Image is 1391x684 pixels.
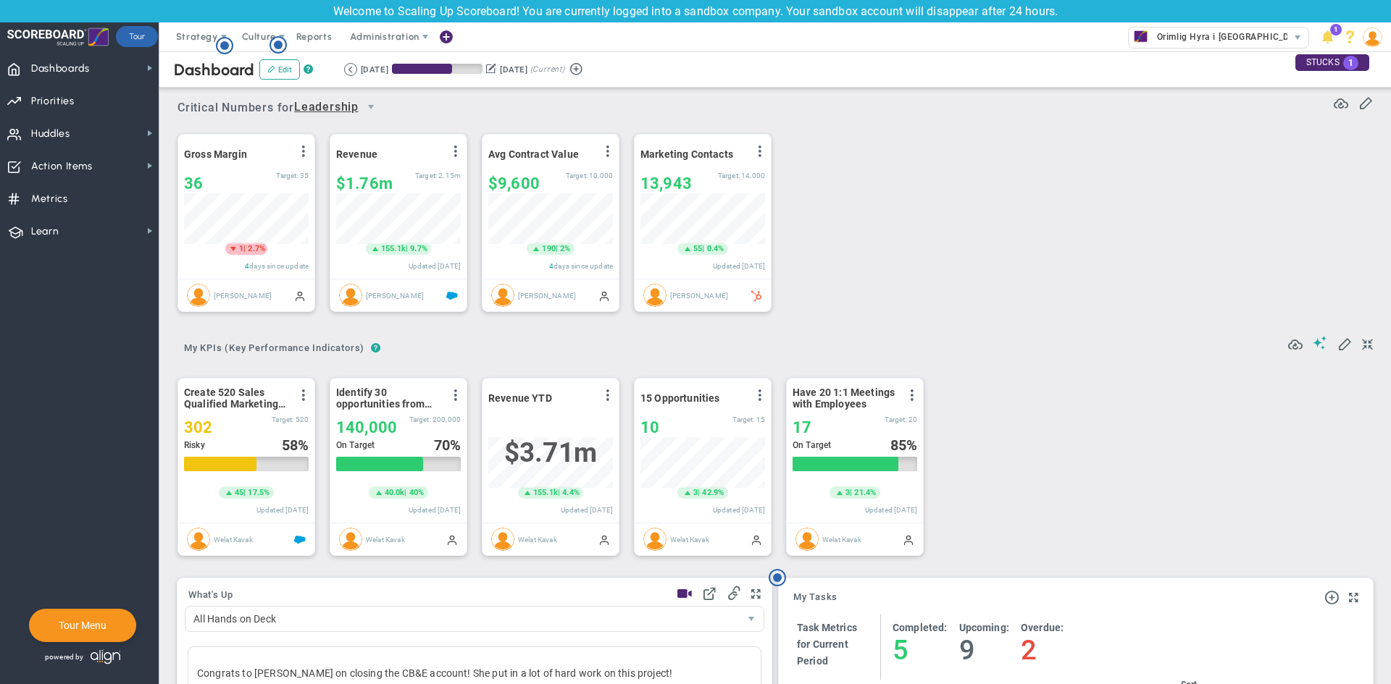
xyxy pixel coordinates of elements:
span: Updated [DATE] [561,506,613,514]
span: Updated [DATE] [865,506,917,514]
a: My Tasks [793,592,837,604]
h4: 2 [1021,634,1064,666]
span: 40.0k [385,487,405,499]
span: 10 [640,418,659,436]
span: Reports [289,22,340,51]
span: | [406,244,408,253]
span: 155.1k [381,243,406,255]
span: 2% [560,244,570,253]
span: Welat Kavak [366,535,405,543]
div: % [434,437,461,453]
span: 155.1k [533,487,558,499]
span: Administration [350,31,419,42]
span: Target: [718,172,740,180]
span: 10,000 [589,172,613,180]
div: [DATE] [500,63,527,76]
span: Updated [DATE] [713,262,765,270]
button: Edit [259,59,300,80]
span: 190 [542,243,555,255]
span: Period [797,655,828,667]
div: Powered by Align [29,646,183,668]
span: | [698,488,700,497]
span: Manually Updated [598,290,610,301]
span: 2.7% [248,244,265,253]
span: Gross Margin [184,148,247,160]
span: 70 [434,436,450,454]
h4: 5 [893,634,948,666]
span: $1,758,367 [336,174,393,193]
span: 2,154,350 [438,172,461,180]
span: | [558,488,560,497]
span: Salesforce Enabled<br ></span>Sandbox: Quarterly Leads and Opportunities [294,533,306,545]
button: My KPIs (Key Performance Indicators) [177,337,371,362]
span: Target: [276,172,298,180]
span: Target: [566,172,588,180]
span: Avg Contract Value [488,148,579,160]
span: HubSpot Enabled [751,290,762,301]
span: 36 [184,174,203,193]
span: 1 [1343,56,1358,70]
span: $9,600 [488,174,540,193]
span: 0.4% [707,244,724,253]
span: 17 [793,418,811,436]
span: Manually Updated [446,533,458,545]
div: % [282,437,309,453]
span: Metrics [31,184,68,214]
span: Manually Updated [598,533,610,545]
img: Katie Williams [491,284,514,307]
button: Tour Menu [54,619,111,632]
span: 302 [184,418,212,436]
div: STUCKS [1295,54,1369,71]
span: Action Items [31,151,93,182]
img: Welat Kavak [491,528,514,551]
span: 4 [549,262,554,270]
span: 42.9% [702,488,724,497]
span: (Current) [530,63,565,76]
h4: 9 [959,634,1009,666]
span: Revenue YTD [488,392,552,404]
div: % [890,437,918,453]
span: 55 [693,243,702,255]
h4: Task Metrics [797,621,857,634]
span: 40% [409,488,424,497]
span: Orimlig Hyra i [GEOGRAPHIC_DATA] AB (Sandbox) [1150,28,1371,46]
img: Jane Wilson [187,284,210,307]
span: 140,000 [336,418,397,436]
span: Revenue [336,148,377,160]
img: Welat Kavak [187,528,210,551]
span: Manually Updated [751,533,762,545]
span: Target: [409,415,431,423]
span: 13,943 [640,174,692,193]
span: Have 20 1:1 Meetings with Employees [793,387,898,410]
li: Announcements [1316,22,1339,51]
span: | [404,488,406,497]
span: Strategy [176,31,218,42]
span: Learn [31,216,59,247]
img: Jane Wilson [643,284,667,307]
span: Edit My KPIs [1337,336,1352,350]
span: | [243,244,246,253]
span: Welat Kavak [670,535,709,543]
span: 3 [693,487,698,499]
div: Period Progress: 66% Day 60 of 90 with 30 remaining. [392,64,483,74]
span: 520 [296,415,309,423]
span: select [359,95,383,119]
li: Help & Frequently Asked Questions (FAQ) [1339,22,1361,51]
span: days since update [554,262,613,270]
span: All Hands on Deck [185,607,739,631]
span: 14,000 [741,172,765,180]
button: Go to previous period [344,63,357,76]
span: Marketing Contacts [640,148,733,160]
span: Target: [415,172,437,180]
span: 200,000 [433,415,461,423]
img: Tom Johnson [339,284,362,307]
span: 1 [239,243,243,255]
span: Refresh Data [1334,94,1348,109]
span: 35 [300,172,309,180]
span: Manually Updated [294,290,306,301]
span: What's Up [188,590,233,600]
span: Target: [885,415,906,423]
span: [PERSON_NAME] [670,291,728,299]
span: Welat Kavak [518,535,557,543]
span: 58 [282,436,298,454]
